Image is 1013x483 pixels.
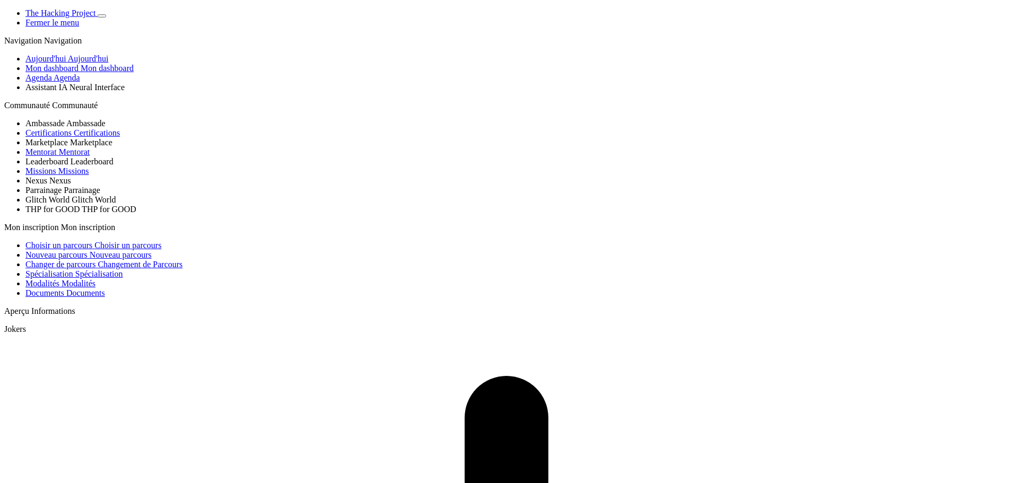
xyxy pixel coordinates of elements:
[25,83,67,92] span: Assistant IA
[25,279,95,288] a: Modalités Modalités
[90,250,152,259] span: Nouveau parcours
[74,128,120,137] span: Certifications
[98,260,182,269] span: Changement de Parcours
[25,279,59,288] span: Modalités
[25,186,62,195] span: Parrainage
[25,166,89,175] a: Missions Missions
[72,195,116,204] span: Glitch World
[69,83,125,92] span: Neural Interface
[25,288,64,297] span: Documents
[25,147,57,156] span: Mentorat
[25,73,52,82] span: Agenda
[25,128,72,137] span: Certifications
[25,83,125,92] span: Assistant IA Neural Interface
[25,166,56,175] span: Missions
[25,260,95,269] span: Changer de parcours
[52,101,98,110] span: Communauté
[61,223,116,232] span: Mon inscription
[25,241,161,250] a: Choisir un parcours Choisir un parcours
[25,128,120,137] a: Certifications Certifications
[25,18,79,27] a: Fermer le menu
[54,73,80,82] span: Agenda
[75,269,123,278] span: Spécialisation
[70,138,112,147] span: Marketplace
[82,205,136,214] span: THP for GOOD
[25,73,80,82] a: Agenda Agenda
[25,8,98,17] a: The Hacking Project
[25,241,92,250] span: Choisir un parcours
[25,119,106,128] span: Ambassade Ambassade
[25,157,113,166] span: Leaderboard Leaderboard
[25,205,136,214] span: THP for GOOD THP for GOOD
[98,14,106,17] button: Basculer de thème
[64,186,100,195] span: Parrainage
[25,138,68,147] span: Marketplace
[44,36,82,45] span: Navigation
[4,223,59,232] span: Mon inscription
[25,64,134,73] a: Mon dashboard Mon dashboard
[25,176,47,185] span: Nexus
[68,54,109,63] span: Aujourd'hui
[25,250,88,259] span: Nouveau parcours
[25,119,65,128] span: Ambassade
[25,147,90,156] a: Mentorat Mentorat
[81,64,134,73] span: Mon dashboard
[25,54,108,63] a: Aujourd'hui Aujourd'hui
[25,195,116,204] span: Glitch World Glitch World
[25,260,182,269] a: Changer de parcours Changement de Parcours
[71,157,113,166] span: translation missing: fr.dashboard.community.tabs.leaderboard
[94,241,161,250] span: Choisir un parcours
[25,205,80,214] span: THP for GOOD
[25,64,78,73] span: Mon dashboard
[4,306,29,315] span: Aperçu
[25,269,73,278] span: Spécialisation
[66,288,105,297] span: Documents
[49,176,71,185] span: Nexus
[59,147,90,156] span: Mentorat
[62,279,95,288] span: Modalités
[25,157,68,166] span: translation missing: fr.dashboard.community.tabs.leaderboard
[25,288,105,297] a: Documents Documents
[25,176,71,185] span: Nexus Nexus
[58,166,89,175] span: Missions
[25,250,152,259] a: Nouveau parcours Nouveau parcours
[4,36,42,45] span: Navigation
[25,186,100,195] span: Parrainage Parrainage
[25,8,95,17] span: The Hacking Project
[25,54,66,63] span: Aujourd'hui
[25,269,123,278] a: Spécialisation Spécialisation
[31,306,75,315] span: Informations
[25,195,69,204] span: Glitch World
[4,324,26,333] span: Jokers
[66,119,106,128] span: Ambassade
[4,101,50,110] span: Communauté
[25,138,112,147] span: Marketplace Marketplace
